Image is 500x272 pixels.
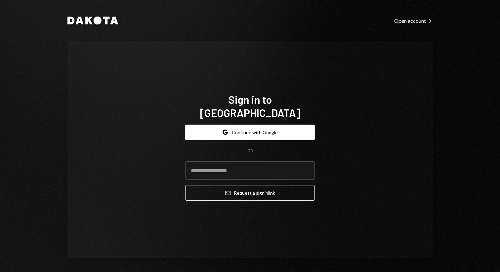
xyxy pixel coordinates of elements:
a: Open account [394,17,433,24]
h1: Sign in to [GEOGRAPHIC_DATA] [185,93,315,119]
div: OR [247,148,253,154]
button: Request a signinlink [185,185,315,201]
button: Continue with Google [185,125,315,140]
div: Open account [394,18,433,24]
